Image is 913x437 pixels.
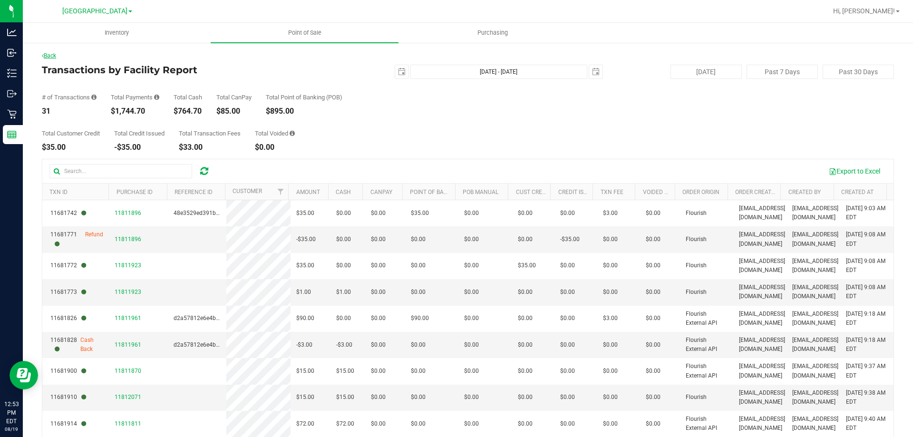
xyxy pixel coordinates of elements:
[518,314,533,323] span: $0.00
[23,23,211,43] a: Inventory
[117,189,153,195] a: Purchase ID
[646,367,660,376] span: $0.00
[792,204,838,222] span: [EMAIL_ADDRESS][DOMAIN_NAME]
[371,314,386,323] span: $0.00
[296,189,320,195] a: Amount
[7,109,17,119] inline-svg: Retail
[111,107,159,115] div: $1,744.70
[371,367,386,376] span: $0.00
[336,261,351,270] span: $0.00
[49,189,68,195] a: TXN ID
[42,94,97,100] div: # of Transactions
[464,235,479,244] span: $0.00
[603,209,618,218] span: $3.00
[336,235,351,244] span: $0.00
[179,130,241,136] div: Total Transaction Fees
[49,164,192,178] input: Search...
[115,210,141,216] span: 11811896
[560,261,575,270] span: $0.00
[411,393,426,402] span: $0.00
[179,144,241,151] div: $33.00
[846,362,888,380] span: [DATE] 9:37 AM EDT
[846,415,888,433] span: [DATE] 9:40 AM EDT
[62,7,127,15] span: [GEOGRAPHIC_DATA]
[560,288,575,297] span: $0.00
[336,209,351,218] span: $0.00
[646,261,660,270] span: $0.00
[518,367,533,376] span: $0.00
[518,235,533,244] span: $0.00
[115,420,141,427] span: 11811811
[739,204,785,222] span: [EMAIL_ADDRESS][DOMAIN_NAME]
[792,257,838,275] span: [EMAIL_ADDRESS][DOMAIN_NAME]
[792,336,838,354] span: [EMAIL_ADDRESS][DOMAIN_NAME]
[589,65,602,78] span: select
[85,230,103,248] span: Refund
[846,283,888,301] span: [DATE] 9:08 AM EDT
[739,415,785,433] span: [EMAIL_ADDRESS][DOMAIN_NAME]
[603,340,618,350] span: $0.00
[846,204,888,222] span: [DATE] 9:03 AM EDT
[792,388,838,407] span: [EMAIL_ADDRESS][DOMAIN_NAME]
[115,368,141,374] span: 11811870
[216,107,252,115] div: $85.00
[336,340,352,350] span: -$3.00
[646,340,660,350] span: $0.00
[290,130,295,136] i: Sum of all voided payment transaction amounts, excluding tips and transaction fees.
[111,94,159,100] div: Total Payments
[516,189,551,195] a: Cust Credit
[841,189,874,195] a: Created At
[739,362,785,380] span: [EMAIL_ADDRESS][DOMAIN_NAME]
[846,310,888,328] span: [DATE] 9:18 AM EDT
[464,393,479,402] span: $0.00
[739,257,785,275] span: [EMAIL_ADDRESS][DOMAIN_NAME]
[7,68,17,78] inline-svg: Inventory
[336,419,354,428] span: $72.00
[410,189,477,195] a: Point of Banking (POB)
[464,367,479,376] span: $0.00
[464,314,479,323] span: $0.00
[50,314,86,323] span: 11681826
[686,235,707,244] span: Flourish
[686,310,728,328] span: Flourish External API
[411,367,426,376] span: $0.00
[175,189,213,195] a: Reference ID
[42,130,100,136] div: Total Customer Credit
[686,415,728,433] span: Flourish External API
[518,288,533,297] span: $0.00
[411,261,426,270] span: $0.00
[558,189,598,195] a: Credit Issued
[42,107,97,115] div: 31
[603,367,618,376] span: $0.00
[846,230,888,248] span: [DATE] 9:08 AM EDT
[50,261,86,270] span: 11681772
[646,314,660,323] span: $0.00
[255,130,295,136] div: Total Voided
[646,235,660,244] span: $0.00
[682,189,719,195] a: Order Origin
[296,314,314,323] span: $90.00
[115,262,141,269] span: 11811923
[735,189,787,195] a: Order Created By
[411,235,426,244] span: $0.00
[411,209,429,218] span: $35.00
[115,315,141,321] span: 11811961
[115,236,141,243] span: 11811896
[603,288,618,297] span: $0.00
[174,107,202,115] div: $764.70
[398,23,586,43] a: Purchasing
[50,419,86,428] span: 11681914
[395,65,408,78] span: select
[792,230,838,248] span: [EMAIL_ADDRESS][DOMAIN_NAME]
[739,336,785,354] span: [EMAIL_ADDRESS][DOMAIN_NAME]
[792,310,838,328] span: [EMAIL_ADDRESS][DOMAIN_NAME]
[603,419,618,428] span: $0.00
[560,314,575,323] span: $0.00
[739,283,785,301] span: [EMAIL_ADDRESS][DOMAIN_NAME]
[823,65,894,79] button: Past 30 Days
[739,230,785,248] span: [EMAIL_ADDRESS][DOMAIN_NAME]
[296,419,314,428] span: $72.00
[739,388,785,407] span: [EMAIL_ADDRESS][DOMAIN_NAME]
[272,184,288,200] a: Filter
[42,52,56,59] a: Back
